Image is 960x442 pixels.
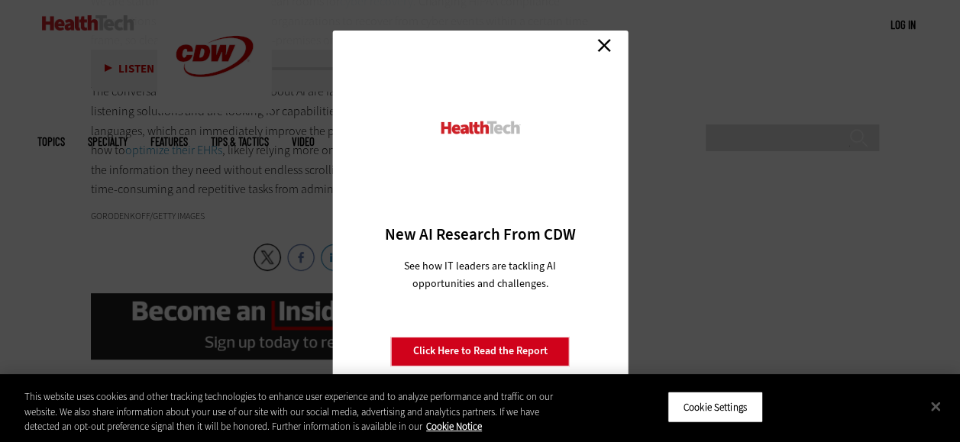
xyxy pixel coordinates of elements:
p: See how IT leaders are tackling AI opportunities and challenges. [386,257,574,292]
h3: New AI Research From CDW [359,224,601,245]
button: Close [919,389,952,423]
div: This website uses cookies and other tracking technologies to enhance user experience and to analy... [24,389,576,434]
a: Close [593,34,616,57]
a: More information about your privacy [426,420,482,433]
a: Click Here to Read the Report [391,337,570,366]
img: HealthTech_0.png [438,120,522,136]
button: Cookie Settings [667,391,763,423]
